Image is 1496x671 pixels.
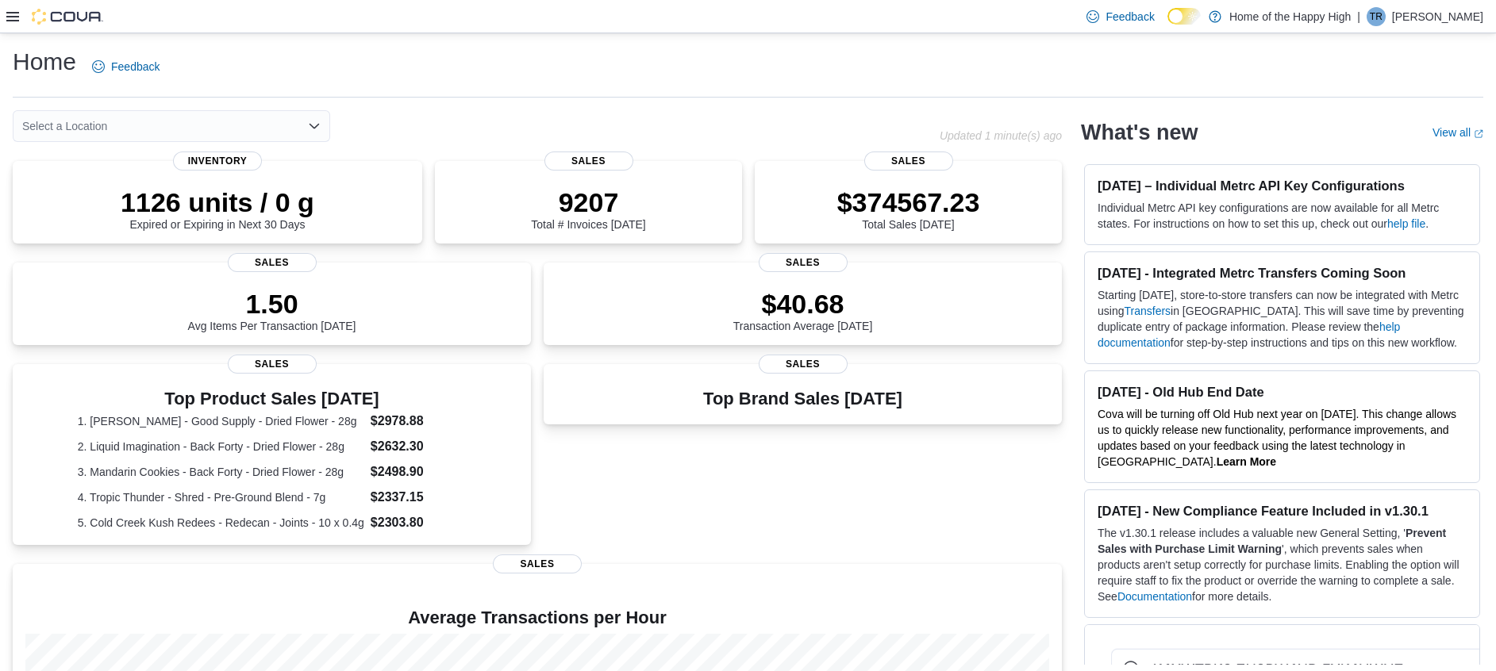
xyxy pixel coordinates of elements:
p: $374567.23 [837,186,980,218]
p: [PERSON_NAME] [1392,7,1483,26]
p: $40.68 [733,288,873,320]
a: Learn More [1217,455,1276,468]
span: Cova will be turning off Old Hub next year on [DATE]. This change allows us to quickly release ne... [1098,408,1456,468]
button: Open list of options [308,120,321,132]
h3: [DATE] - Old Hub End Date [1098,384,1467,400]
dt: 4. Tropic Thunder - Shred - Pre-Ground Blend - 7g [78,489,364,505]
div: Expired or Expiring in Next 30 Days [121,186,314,231]
dd: $2632.30 [371,437,466,456]
p: | [1357,7,1360,26]
div: Avg Items Per Transaction [DATE] [188,288,356,332]
span: Sales [759,355,848,374]
span: Sales [864,151,953,171]
span: Sales [493,554,582,573]
a: Transfers [1124,305,1171,317]
dd: $2303.80 [371,513,466,532]
span: Sales [228,253,317,272]
h3: [DATE] - New Compliance Feature Included in v1.30.1 [1098,503,1467,519]
div: Tom Rishaur [1367,7,1386,26]
img: Cova [32,9,103,25]
dd: $2498.90 [371,462,466,481]
p: 9207 [531,186,645,218]
a: Feedback [86,51,166,82]
input: Dark Mode [1167,8,1201,25]
a: help file [1387,217,1425,230]
div: Total # Invoices [DATE] [531,186,645,231]
div: Total Sales [DATE] [837,186,980,231]
svg: External link [1474,129,1483,139]
p: Home of the Happy High [1229,7,1351,26]
p: The v1.30.1 release includes a valuable new General Setting, ' ', which prevents sales when produ... [1098,525,1467,604]
a: View allExternal link [1433,126,1483,139]
h3: [DATE] – Individual Metrc API Key Configurations [1098,178,1467,194]
p: 1.50 [188,288,356,320]
p: Starting [DATE], store-to-store transfers can now be integrated with Metrc using in [GEOGRAPHIC_D... [1098,287,1467,351]
h1: Home [13,46,76,78]
span: Sales [759,253,848,272]
span: TR [1370,7,1383,26]
p: Individual Metrc API key configurations are now available for all Metrc states. For instructions ... [1098,200,1467,232]
span: Feedback [111,59,160,75]
dt: 3. Mandarin Cookies - Back Forty - Dried Flower - 28g [78,464,364,480]
h3: [DATE] - Integrated Metrc Transfers Coming Soon [1098,265,1467,281]
a: Documentation [1117,590,1192,603]
a: Feedback [1080,1,1160,33]
span: Feedback [1106,9,1154,25]
span: Sales [544,151,633,171]
dt: 2. Liquid Imagination - Back Forty - Dried Flower - 28g [78,439,364,454]
span: Sales [228,355,317,374]
p: 1126 units / 0 g [121,186,314,218]
dd: $2978.88 [371,412,466,431]
h3: Top Brand Sales [DATE] [703,389,902,408]
dt: 5. Cold Creek Kush Redees - Redecan - Joints - 10 x 0.4g [78,515,364,531]
h2: What's new [1081,120,1198,145]
p: Updated 1 minute(s) ago [940,129,1062,142]
dd: $2337.15 [371,488,466,507]
h4: Average Transactions per Hour [25,608,1049,627]
div: Transaction Average [DATE] [733,288,873,332]
dt: 1. [PERSON_NAME] - Good Supply - Dried Flower - 28g [78,413,364,429]
span: Inventory [173,151,262,171]
h3: Top Product Sales [DATE] [78,389,466,408]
